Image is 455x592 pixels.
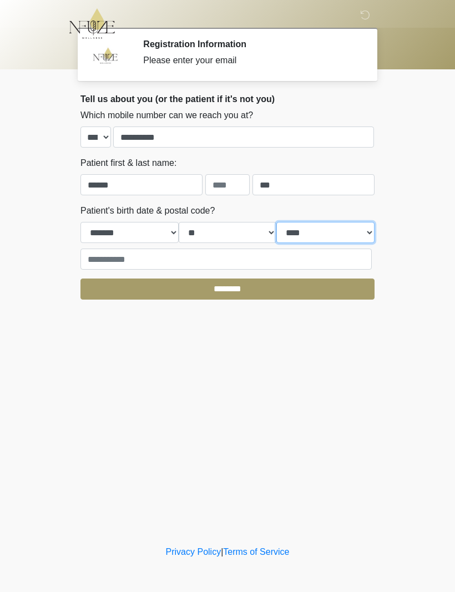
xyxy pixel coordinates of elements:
div: Please enter your email [143,54,358,67]
a: Privacy Policy [166,547,221,556]
label: Patient first & last name: [80,156,176,170]
img: NFuze Wellness Logo [69,8,115,39]
a: | [221,547,223,556]
img: Agent Avatar [89,39,122,72]
label: Which mobile number can we reach you at? [80,109,253,122]
h2: Tell us about you (or the patient if it's not you) [80,94,375,104]
a: Terms of Service [223,547,289,556]
label: Patient's birth date & postal code? [80,204,215,217]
